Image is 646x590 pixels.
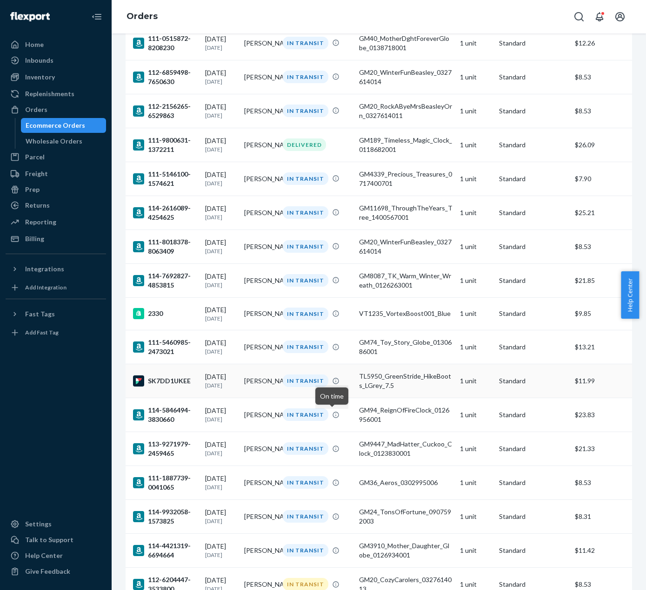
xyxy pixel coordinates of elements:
span: Help Center [621,271,639,319]
div: IN TRANSIT [283,172,328,185]
td: 1 unit [456,499,495,533]
td: $11.99 [571,364,632,398]
div: [DATE] [205,272,237,289]
div: IN TRANSIT [283,544,328,557]
div: 114-4421319-6694664 [133,541,198,560]
div: 113-9271979-2459465 [133,439,198,458]
img: Flexport logo [10,12,50,21]
p: [DATE] [205,517,237,525]
div: Billing [25,234,44,243]
td: [PERSON_NAME] [240,533,280,567]
a: Settings [6,517,106,531]
td: [PERSON_NAME] [240,196,280,229]
div: IN TRANSIT [283,374,328,387]
p: Standard [499,342,567,352]
div: GM4339_Precious_Treasures_0717400701 [359,170,453,188]
p: Standard [499,208,567,217]
div: IN TRANSIT [283,37,328,49]
div: Ecommerce Orders [26,121,85,130]
div: Add Fast Tag [25,328,59,336]
div: GM24_TonsOfFortune_0907592003 [359,507,453,526]
div: GM74_Toy_Story_Globe_0130686001 [359,338,453,356]
td: $21.33 [571,432,632,465]
a: Orders [6,102,106,117]
p: Standard [499,140,567,150]
td: $13.21 [571,330,632,364]
div: IN TRANSIT [283,71,328,83]
div: 2330 [133,308,198,319]
p: [DATE] [205,145,237,153]
p: [DATE] [205,347,237,355]
div: GM11698_ThroughTheYears_Tree_1400567001 [359,203,453,222]
div: [DATE] [205,204,237,221]
td: $11.42 [571,533,632,567]
a: Reporting [6,215,106,229]
td: 1 unit [456,398,495,432]
td: 1 unit [456,162,495,196]
td: 1 unit [456,94,495,128]
div: GM189_Timeless_Magic_Clock_0118682001 [359,136,453,154]
div: GM3910_Mother_Daughter_Globe_0126934001 [359,541,453,560]
div: GM20_RockAByeMrsBeasleyOrn_0327614011 [359,102,453,120]
div: IN TRANSIT [283,274,328,287]
td: 1 unit [456,330,495,364]
p: [DATE] [205,179,237,187]
p: [DATE] [205,247,237,255]
div: IN TRANSIT [283,240,328,253]
div: 111-5460985-2473021 [133,338,198,356]
td: 1 unit [456,533,495,567]
div: Settings [25,519,52,529]
p: Standard [499,512,567,521]
div: GM9447_MadHatter_Cuckoo_Clock_0123830001 [359,439,453,458]
div: GM8087_TK_Warm_Winter_Wreath_0126263001 [359,271,453,290]
div: Reporting [25,217,56,227]
div: [DATE] [205,338,237,355]
div: 112-6859498-7650630 [133,68,198,86]
button: Open account menu [611,7,629,26]
td: $9.85 [571,297,632,330]
p: Standard [499,376,567,386]
a: Freight [6,166,106,181]
div: Integrations [25,264,64,274]
p: [DATE] [205,415,237,423]
td: [PERSON_NAME] [240,26,280,60]
a: Ecommerce Orders [21,118,107,133]
div: 114-2616089-4254625 [133,203,198,222]
td: [PERSON_NAME] [240,297,280,330]
div: VT1235_VortexBoost001_Blue [359,309,453,318]
div: [DATE] [205,440,237,457]
td: [PERSON_NAME] [240,128,280,162]
div: [DATE] [205,136,237,153]
p: Standard [499,580,567,589]
div: Returns [25,201,50,210]
p: [DATE] [205,44,237,52]
div: [DATE] [205,542,237,559]
div: [DATE] [205,474,237,491]
td: 1 unit [456,26,495,60]
p: Standard [499,309,567,318]
p: [DATE] [205,551,237,559]
div: IN TRANSIT [283,476,328,489]
a: Prep [6,182,106,197]
div: [DATE] [205,170,237,187]
div: [DATE] [205,34,237,52]
div: Inventory [25,72,55,82]
div: GM36_Aeros_0302995006 [359,478,453,487]
p: Standard [499,106,567,116]
td: [PERSON_NAME] [240,398,280,432]
p: Standard [499,174,567,184]
div: [DATE] [205,68,237,85]
div: 114-9932058-1573825 [133,507,198,526]
div: 111-8018378-8063409 [133,237,198,256]
td: 1 unit [456,128,495,162]
button: Fast Tags [6,307,106,321]
td: [PERSON_NAME] [240,60,280,94]
td: [PERSON_NAME] [240,94,280,128]
a: Home [6,37,106,52]
div: Help Center [25,551,63,560]
td: $21.85 [571,263,632,297]
div: 111-1887739-0041065 [133,473,198,492]
a: Inbounds [6,53,106,68]
td: 1 unit [456,465,495,499]
div: [DATE] [205,372,237,389]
